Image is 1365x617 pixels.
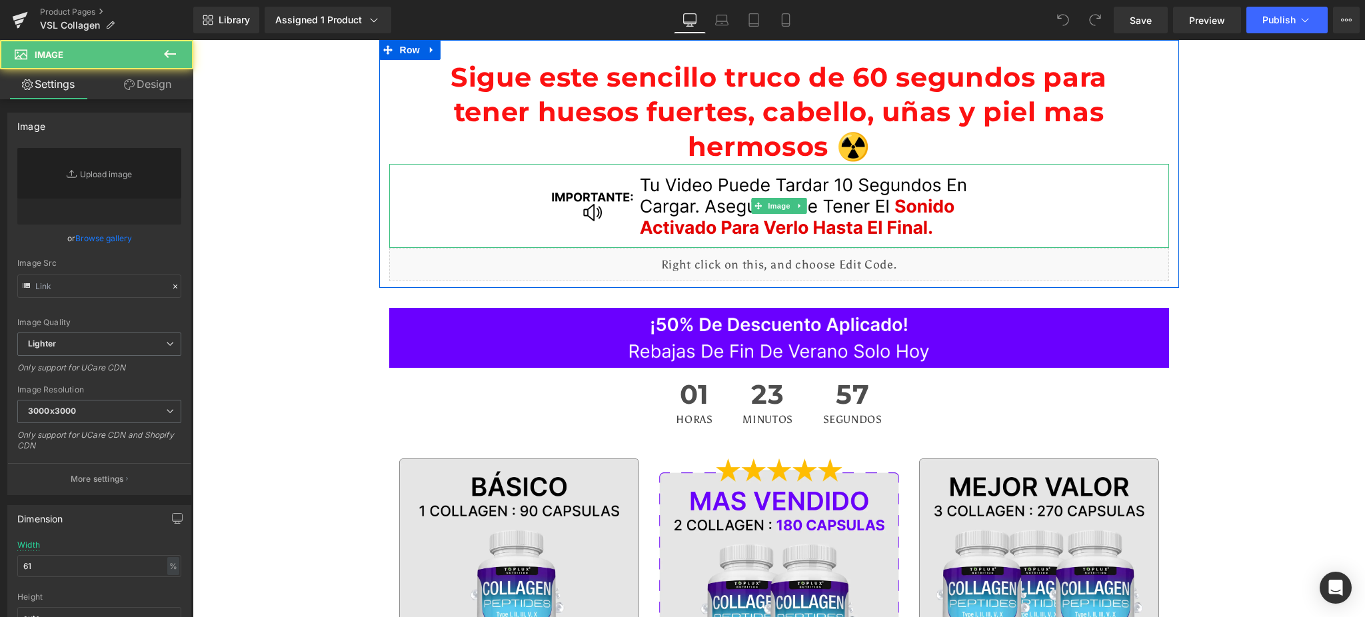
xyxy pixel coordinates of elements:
[1189,13,1225,27] span: Preview
[17,592,181,602] div: Height
[258,21,914,88] span: Sigue este sencillo truco de 60 segundos para tener
[17,275,181,298] input: Link
[573,158,601,174] span: Image
[275,13,381,27] div: Assigned 1 Product
[483,374,520,385] span: Horas
[738,7,770,33] a: Tablet
[1333,7,1360,33] button: More
[770,7,802,33] a: Mobile
[219,14,250,26] span: Library
[550,341,601,374] span: 23
[1050,7,1076,33] button: Undo
[8,463,191,494] button: More settings
[550,374,601,385] span: Minutos
[28,406,76,416] b: 3000x3000
[1173,7,1241,33] a: Preview
[40,20,100,31] span: VSL Collagen
[17,318,181,327] div: Image Quality
[71,473,124,485] p: More settings
[1082,7,1108,33] button: Redo
[193,7,259,33] a: New Library
[674,7,706,33] a: Desktop
[1320,572,1352,604] div: Open Intercom Messenger
[600,158,614,174] a: Expand / Collapse
[35,49,63,60] span: Image
[99,69,196,99] a: Design
[17,506,63,524] div: Dimension
[630,341,689,374] span: 57
[17,113,45,132] div: Image
[75,227,132,250] a: Browse gallery
[630,374,689,385] span: Segundos
[706,7,738,33] a: Laptop
[17,430,181,460] div: Only support for UCare CDN and Shopify CDN
[28,338,56,348] b: Lighter
[345,55,911,123] span: huesos fuertes, cabello, uñas y piel mas hermosos ☢️
[17,259,181,268] div: Image Src
[1130,13,1152,27] span: Save
[17,540,40,550] div: Width
[1246,7,1328,33] button: Publish
[17,362,181,382] div: Only support for UCare CDN
[1262,15,1296,25] span: Publish
[40,7,193,17] a: Product Pages
[167,557,179,575] div: %
[483,341,520,374] span: 01
[17,385,181,394] div: Image Resolution
[17,231,181,245] div: or
[17,555,181,577] input: auto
